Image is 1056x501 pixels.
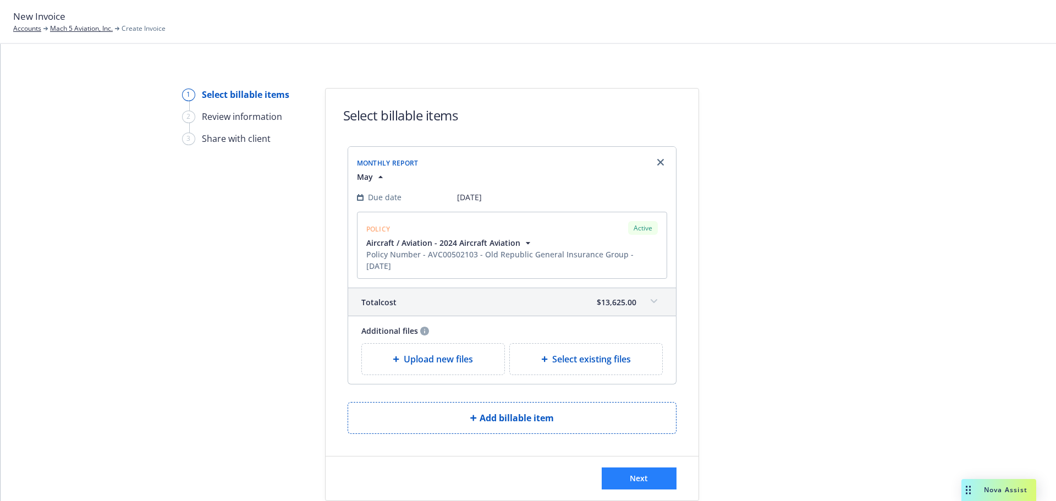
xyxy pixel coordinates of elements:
[480,411,554,425] span: Add billable item
[182,133,195,145] div: 3
[361,343,505,375] div: Upload new files
[122,24,166,34] span: Create Invoice
[602,467,676,489] button: Next
[961,479,1036,501] button: Nova Assist
[366,224,391,234] span: POLICY
[368,191,402,203] span: Due date
[202,132,271,145] div: Share with client
[357,158,419,168] span: Monthly Report
[348,402,676,434] button: Add billable item
[13,9,65,24] span: New Invoice
[202,88,289,101] div: Select billable items
[182,111,195,123] div: 2
[457,191,482,203] span: [DATE]
[509,343,663,375] div: Select existing files
[630,473,648,483] span: Next
[361,296,397,308] span: Total cost
[348,288,676,316] div: Totalcost$13,625.00
[202,110,282,123] div: Review information
[366,249,660,272] div: Policy Number - AVC00502103 - Old Republic General Insurance Group - [DATE]
[357,171,373,183] span: May
[361,325,418,337] span: Additional files
[628,221,658,235] div: Active
[404,353,473,366] span: Upload new files
[597,296,636,308] span: $13,625.00
[552,353,631,366] span: Select existing files
[13,24,41,34] a: Accounts
[50,24,113,34] a: Mach 5 Aviation, Inc.
[357,171,386,183] button: May
[182,89,195,101] div: 1
[654,156,667,169] a: Remove browser
[961,479,975,501] div: Drag to move
[343,106,458,124] h1: Select billable items
[984,485,1027,494] span: Nova Assist
[366,237,660,249] button: Aircraft / Aviation - 2024 Aircraft Aviation
[366,237,520,249] span: Aircraft / Aviation - 2024 Aircraft Aviation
